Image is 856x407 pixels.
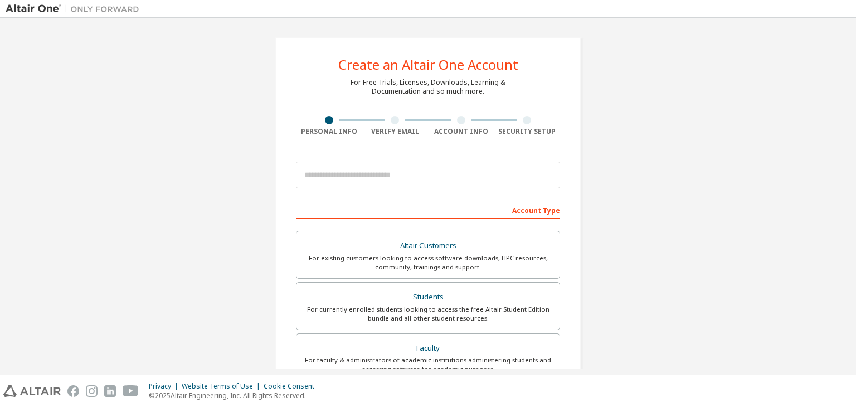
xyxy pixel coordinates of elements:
img: linkedin.svg [104,385,116,397]
div: Account Type [296,201,560,219]
img: youtube.svg [123,385,139,397]
div: Website Terms of Use [182,382,264,391]
div: For existing customers looking to access software downloads, HPC resources, community, trainings ... [303,254,553,272]
img: altair_logo.svg [3,385,61,397]
div: Altair Customers [303,238,553,254]
div: For Free Trials, Licenses, Downloads, Learning & Documentation and so much more. [351,78,505,96]
div: Security Setup [494,127,561,136]
div: Personal Info [296,127,362,136]
div: Cookie Consent [264,382,321,391]
div: Account Info [428,127,494,136]
div: Privacy [149,382,182,391]
div: Create an Altair One Account [338,58,518,71]
img: facebook.svg [67,385,79,397]
p: © 2025 Altair Engineering, Inc. All Rights Reserved. [149,391,321,400]
img: instagram.svg [86,385,98,397]
div: Students [303,289,553,305]
div: Verify Email [362,127,429,136]
img: Altair One [6,3,145,14]
div: For faculty & administrators of academic institutions administering students and accessing softwa... [303,356,553,374]
div: For currently enrolled students looking to access the free Altair Student Edition bundle and all ... [303,305,553,323]
div: Faculty [303,341,553,356]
